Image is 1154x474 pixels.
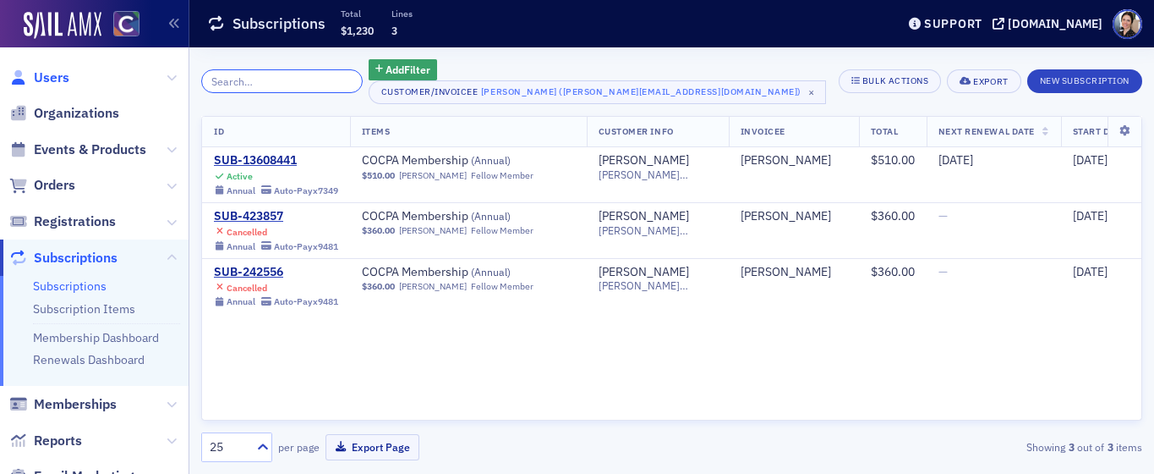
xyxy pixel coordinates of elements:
[386,62,430,77] span: Add Filter
[399,225,467,236] a: [PERSON_NAME]
[34,249,118,267] span: Subscriptions
[947,69,1020,93] button: Export
[1104,439,1116,455] strong: 3
[871,152,915,168] span: $510.00
[599,209,689,224] a: [PERSON_NAME]
[9,141,146,159] a: Events & Products
[381,86,479,97] div: Customer/Invoicee
[274,241,338,252] div: Auto-Pay x9481
[362,281,395,292] span: $360.00
[227,185,255,196] div: Annual
[278,439,320,455] label: per page
[362,265,575,280] a: COCPA Membership (Annual)
[399,170,467,181] a: [PERSON_NAME]
[599,265,689,280] a: [PERSON_NAME]
[274,185,338,196] div: Auto-Pay x7349
[471,209,511,223] span: ( Annual )
[599,224,717,237] span: [PERSON_NAME][EMAIL_ADDRESS][DOMAIN_NAME]
[214,265,338,280] a: SUB-242556
[232,14,325,34] h1: Subscriptions
[24,12,101,39] img: SailAMX
[325,434,419,460] button: Export Page
[9,212,116,231] a: Registrations
[973,77,1008,86] div: Export
[1027,69,1142,93] button: New Subscription
[938,125,1035,137] span: Next Renewal Date
[871,208,915,223] span: $360.00
[804,85,819,100] span: ×
[227,227,267,238] div: Cancelled
[1073,125,1126,137] span: Start Date
[862,76,928,85] div: Bulk Actions
[839,69,941,93] button: Bulk Actions
[210,438,247,456] div: 25
[599,279,717,292] span: [PERSON_NAME][EMAIL_ADDRESS][DOMAIN_NAME]
[1073,152,1108,168] span: [DATE]
[362,265,575,280] span: COCPA Membership
[201,69,363,93] input: Search…
[34,104,119,123] span: Organizations
[938,152,973,168] span: [DATE]
[741,153,847,168] span: Debbie Freeman
[471,281,533,292] div: Fellow Member
[481,83,801,100] div: [PERSON_NAME] ([PERSON_NAME][EMAIL_ADDRESS][DOMAIN_NAME])
[599,125,674,137] span: Customer Info
[741,265,831,280] a: [PERSON_NAME]
[599,168,717,181] span: [PERSON_NAME][EMAIL_ADDRESS][DOMAIN_NAME]
[362,153,575,168] span: COCPA Membership
[227,296,255,307] div: Annual
[1008,16,1102,31] div: [DOMAIN_NAME]
[9,69,69,87] a: Users
[9,432,82,450] a: Reports
[1073,208,1108,223] span: [DATE]
[741,209,847,224] span: Debbie Freeman
[227,283,267,294] div: Cancelled
[34,176,75,195] span: Orders
[938,208,948,223] span: —
[9,176,75,195] a: Orders
[227,241,255,252] div: Annual
[1073,264,1108,279] span: [DATE]
[34,395,117,414] span: Memberships
[391,24,397,37] span: 3
[741,153,831,168] a: [PERSON_NAME]
[34,212,116,231] span: Registrations
[227,171,253,182] div: Active
[741,265,847,280] span: Debbie Freeman
[34,69,69,87] span: Users
[471,153,511,167] span: ( Annual )
[391,8,413,19] p: Lines
[840,439,1142,455] div: Showing out of items
[362,209,575,224] a: COCPA Membership (Annual)
[993,18,1108,30] button: [DOMAIN_NAME]
[33,330,159,345] a: Membership Dashboard
[599,153,689,168] a: [PERSON_NAME]
[741,209,831,224] a: [PERSON_NAME]
[1027,72,1142,87] a: New Subscription
[369,80,826,104] button: Customer/Invoicee[PERSON_NAME] ([PERSON_NAME][EMAIL_ADDRESS][DOMAIN_NAME])×
[113,11,139,37] img: SailAMX
[214,125,224,137] span: ID
[1065,439,1077,455] strong: 3
[362,153,575,168] a: COCPA Membership (Annual)
[924,16,982,31] div: Support
[9,249,118,267] a: Subscriptions
[341,8,374,19] p: Total
[741,125,785,137] span: Invoicee
[938,264,948,279] span: —
[34,141,146,159] span: Events & Products
[362,125,391,137] span: Items
[471,265,511,278] span: ( Annual )
[214,153,338,168] a: SUB-13608441
[471,170,533,181] div: Fellow Member
[214,209,338,224] div: SUB-423857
